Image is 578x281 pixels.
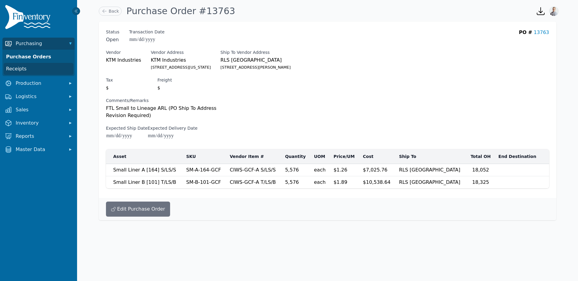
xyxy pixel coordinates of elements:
[2,130,75,142] button: Reports
[466,164,495,176] td: 18,052
[399,167,460,173] span: RLS [GEOGRAPHIC_DATA]
[549,6,559,16] img: Joshua Benton
[106,77,113,83] label: Tax
[230,167,276,173] span: CIWS-GCF-A S/LS/S
[466,149,495,164] th: Total OH
[182,176,226,189] td: SM-B-101-GCF
[285,179,299,185] span: 5,576
[106,149,182,164] th: Asset
[226,149,281,164] th: Vendor Item #
[2,91,75,103] button: Logistics
[16,106,64,113] span: Sales
[281,149,310,164] th: Quantity
[106,84,109,91] span: $
[285,167,299,173] span: 5,576
[151,57,211,64] span: KTM Industries
[220,57,297,64] span: RLS [GEOGRAPHIC_DATA]
[5,5,53,32] img: Finventory
[16,133,64,140] span: Reports
[129,29,165,35] label: Transaction Date
[495,149,542,164] th: End Destination
[99,7,122,16] a: Back
[16,119,64,127] span: Inventory
[4,51,73,63] a: Purchase Orders
[106,202,170,217] button: Edit Purchase Order
[334,179,347,185] span: $1.89
[220,49,297,55] label: Ship To Vendor Address
[314,166,326,174] span: each
[2,77,75,89] button: Production
[363,167,387,173] span: $7,025.76
[106,105,222,119] p: FTL Small to Lineage ARL (PO Ship To Address Revision Required)
[359,149,396,164] th: Cost
[16,40,64,47] span: Purchasing
[466,176,495,189] td: 18,325
[157,84,161,91] span: $
[4,63,73,75] a: Receipts
[334,167,347,173] span: $1.26
[151,64,211,71] small: [STREET_ADDRESS][US_STATE]
[2,144,75,156] button: Master Data
[330,149,359,164] th: Price/UM
[106,29,120,35] span: Status
[16,80,64,87] span: Production
[16,93,64,100] span: Logistics
[16,146,64,153] span: Master Data
[230,179,276,185] span: CIWS-GCF-A T/LS/B
[396,149,467,164] th: Ship To
[220,64,297,71] small: [STREET_ADDRESS][PERSON_NAME]
[182,149,226,164] th: SKU
[126,6,235,17] h1: Purchase Order #13763
[2,38,75,50] button: Purchasing
[113,167,176,173] span: Small Liner A [164] S/LS/S
[148,125,197,131] label: Expected Delivery Date
[2,104,75,116] button: Sales
[314,179,326,186] span: each
[399,179,460,185] span: RLS [GEOGRAPHIC_DATA]
[106,125,148,131] label: Expected Ship Date
[519,29,532,35] span: PO #
[534,29,549,35] a: 13763
[310,149,330,164] th: UOM
[363,179,391,185] span: $10,538.64
[106,36,120,43] span: Open
[106,49,141,55] label: Vendor
[151,49,211,55] label: Vendor Address
[182,164,226,176] td: SM-A-164-GCF
[106,57,141,64] span: KTM Industries
[113,179,176,185] span: Small Liner B [101] T/LS/B
[106,97,222,103] label: Comments/Remarks
[2,117,75,129] button: Inventory
[157,77,172,83] label: Freight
